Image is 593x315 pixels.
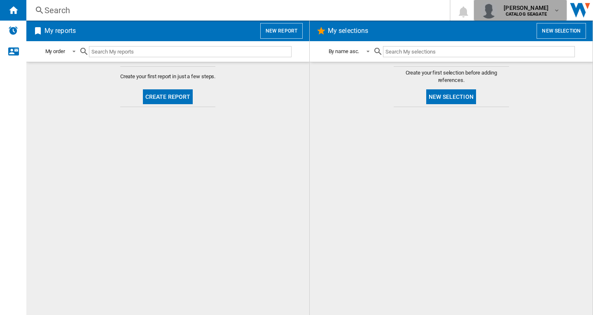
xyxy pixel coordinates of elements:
[143,89,193,104] button: Create report
[383,46,574,57] input: Search My selections
[8,26,18,35] img: alerts-logo.svg
[44,5,428,16] div: Search
[120,73,216,80] span: Create your first report in just a few steps.
[504,4,549,12] span: [PERSON_NAME]
[43,23,77,39] h2: My reports
[481,2,497,19] img: profile.jpg
[45,48,65,54] div: My order
[329,48,360,54] div: By name asc.
[506,12,547,17] b: CATALOG SEAGATE
[89,46,292,57] input: Search My reports
[426,89,476,104] button: New selection
[260,23,303,39] button: New report
[394,69,509,84] span: Create your first selection before adding references.
[537,23,586,39] button: New selection
[326,23,370,39] h2: My selections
